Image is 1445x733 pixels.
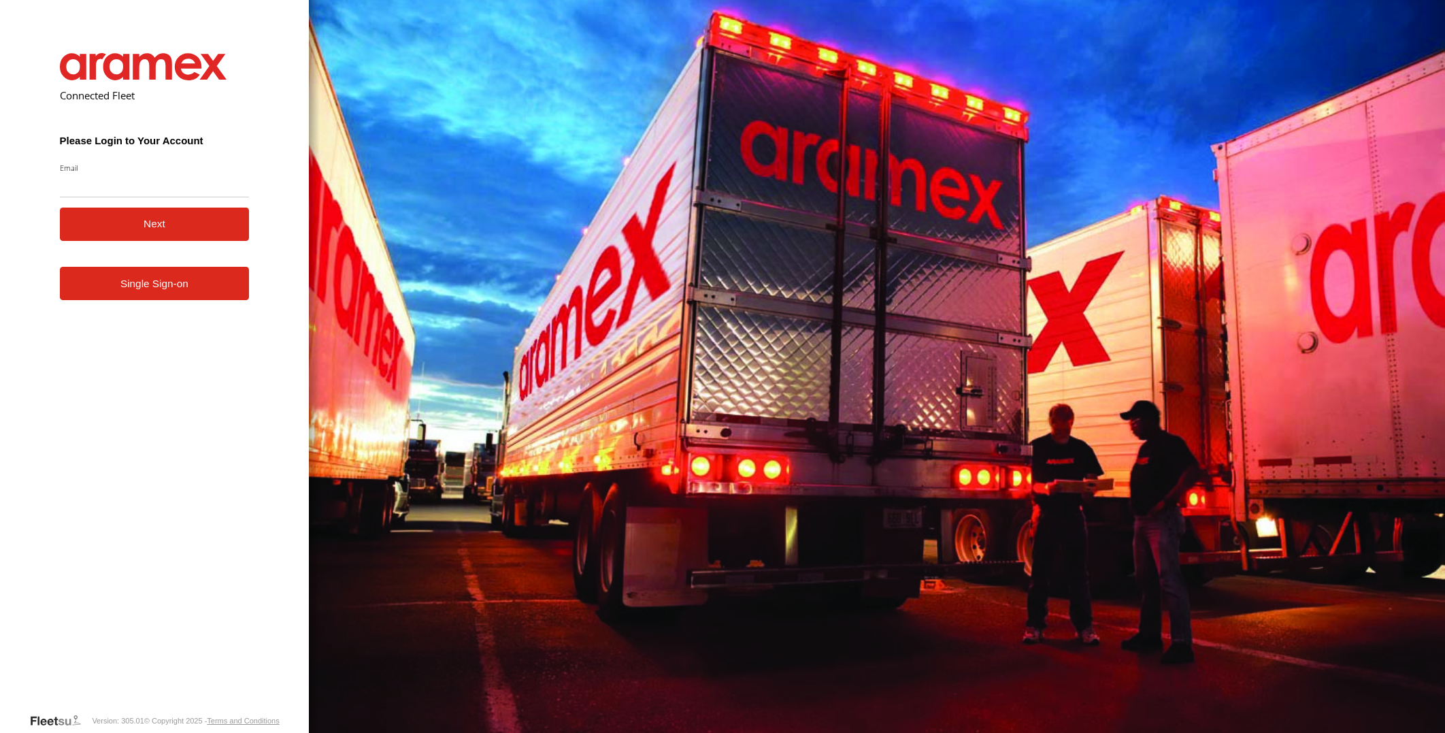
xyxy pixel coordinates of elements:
[60,88,250,102] h2: Connected Fleet
[29,714,92,728] a: Visit our Website
[60,163,250,173] label: Email
[60,267,250,300] a: Single Sign-on
[207,717,279,725] a: Terms and Conditions
[60,53,227,80] img: Aramex
[144,717,280,725] div: © Copyright 2025 -
[60,208,250,241] button: Next
[92,717,144,725] div: Version: 305.01
[60,135,250,146] h3: Please Login to Your Account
